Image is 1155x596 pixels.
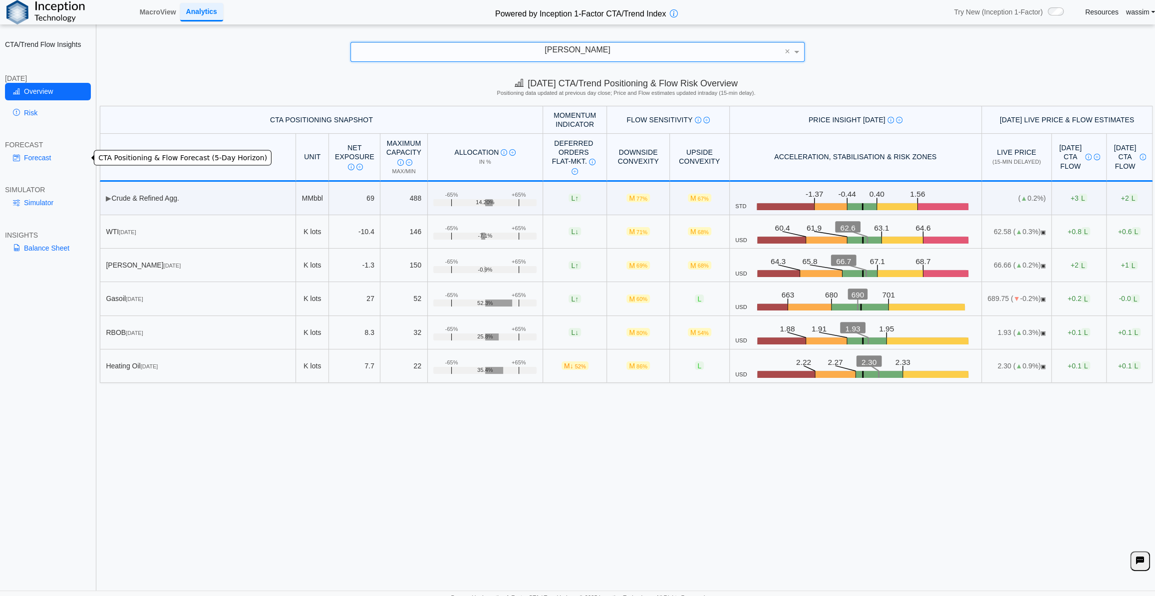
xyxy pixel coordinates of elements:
[915,257,930,266] text: 68.7
[982,215,1052,249] td: 62.58 ( 0.3%)
[613,115,723,124] div: Flow Sensitivity
[1058,143,1100,171] div: [DATE] CTA Flow
[1068,295,1090,303] span: +0.2
[695,361,704,370] span: L
[982,106,1153,134] th: [DATE] Live Price & Flow Estimates
[1121,194,1138,202] span: +2
[141,363,158,369] span: [DATE]
[106,227,289,236] div: WTI
[329,249,380,282] td: -1.3
[5,83,91,100] a: Overview
[569,194,581,202] span: L
[477,300,493,306] span: 52.3%
[636,330,647,336] span: 80%
[509,149,516,156] img: Read More
[5,149,91,166] a: Forecast
[735,304,747,310] span: USD
[836,257,851,266] text: 66.7
[626,227,650,236] span: M
[575,328,578,336] span: ↓
[636,363,647,369] span: 86%
[329,282,380,315] td: 27
[569,261,581,270] span: L
[870,257,885,266] text: 67.1
[106,328,289,337] div: RBOB
[735,337,747,344] span: USD
[982,282,1052,315] td: 689.75 ( -0.2%)
[126,330,143,336] span: [DATE]
[476,199,494,206] span: 14.20%
[1131,295,1140,303] span: L
[5,240,91,257] a: Balance Sheet
[1079,194,1088,202] span: L
[698,196,709,202] span: 67%
[1132,227,1141,236] span: L
[910,190,925,198] text: 1.56
[1081,361,1090,370] span: L
[982,134,1052,181] th: Live Price
[380,182,427,215] td: 488
[1081,227,1090,236] span: L
[575,228,578,236] span: ↓
[636,296,647,302] span: 60%
[636,229,647,235] span: 71%
[895,357,910,366] text: 2.33
[180,3,223,21] a: Analytics
[479,159,491,165] span: in %
[636,196,647,202] span: 77%
[698,330,709,336] span: 54%
[512,292,526,298] div: +65%
[698,263,709,269] span: 68%
[512,359,526,366] div: +65%
[296,316,329,349] td: K lots
[869,190,885,198] text: 0.40
[838,190,856,198] text: -0.44
[296,282,329,315] td: K lots
[982,316,1052,349] td: 1.93 ( 0.3%)
[512,225,526,232] div: +65%
[688,227,711,236] span: M
[1126,7,1155,16] a: wassim
[335,143,374,171] div: Net Exposure
[992,159,1041,165] span: (15-min delayed)
[771,257,786,266] text: 64.3
[626,328,650,336] span: M
[688,328,711,336] span: M
[106,294,289,303] div: Gasoil
[501,149,507,156] img: Info
[703,117,710,123] img: Read More
[1112,143,1146,171] div: [DATE] CTA Flow
[1085,7,1119,16] a: Resources
[1041,330,1046,336] span: OPEN: Market session is currently open.
[445,225,458,232] div: -65%
[1041,363,1046,369] span: OPEN: Market session is currently open.
[5,185,91,194] div: SIMULATOR
[782,291,795,299] text: 663
[853,291,866,299] text: 690
[1119,295,1140,303] span: -0.0
[296,134,329,181] th: Unit
[846,324,861,332] text: 1.93
[841,223,856,232] text: 62.6
[1140,154,1146,160] img: Info
[1068,328,1090,336] span: +0.1
[569,295,581,303] span: L
[392,168,415,174] span: Max/Min
[445,292,458,298] div: -65%
[1129,261,1138,270] span: L
[543,106,607,134] th: Momentum Indicator
[478,267,492,273] span: -0.9%
[329,316,380,349] td: 8.3
[1015,328,1022,336] span: ▲
[1068,227,1090,236] span: +0.8
[445,259,458,265] div: -65%
[1015,261,1022,269] span: ▲
[119,229,136,235] span: [DATE]
[570,362,573,370] span: ↓
[100,182,296,215] td: Crude & Refined Agg.
[1132,361,1141,370] span: L
[589,159,595,165] img: Info
[1071,261,1088,270] span: +2
[862,357,876,366] text: 2.30
[100,134,296,181] th: MARKET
